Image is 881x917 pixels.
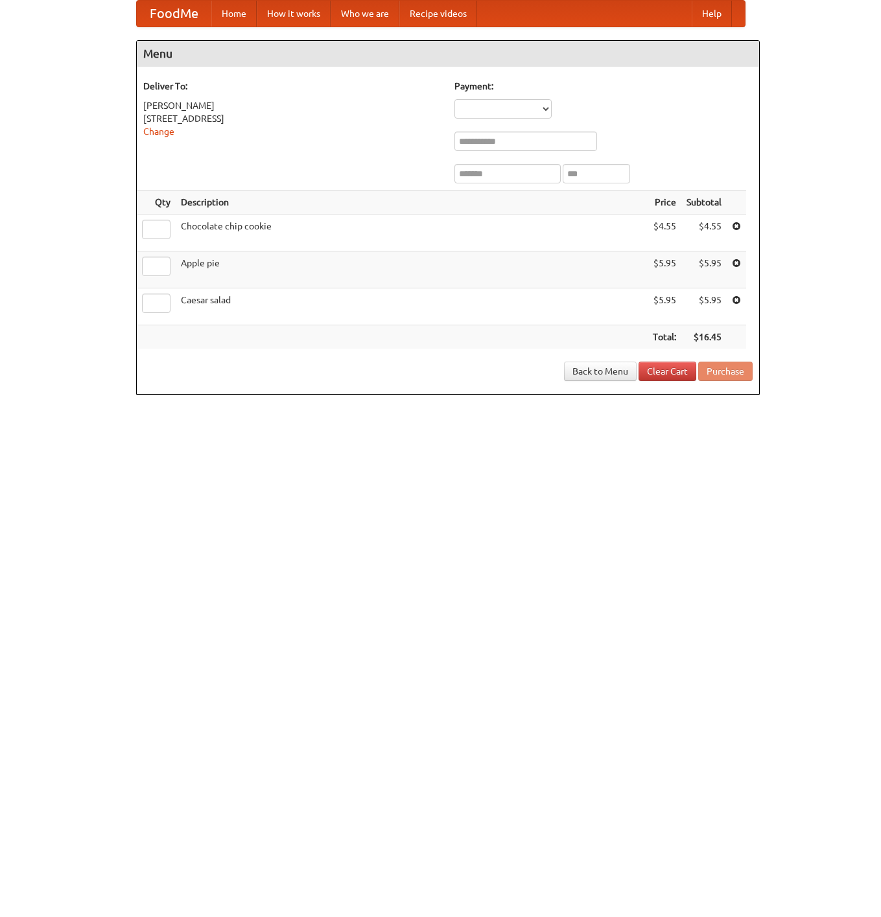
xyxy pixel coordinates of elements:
[331,1,399,27] a: Who we are
[143,80,441,93] h5: Deliver To:
[143,99,441,112] div: [PERSON_NAME]
[564,362,637,381] a: Back to Menu
[176,288,648,325] td: Caesar salad
[137,41,759,67] h4: Menu
[681,325,727,349] th: $16.45
[176,251,648,288] td: Apple pie
[648,215,681,251] td: $4.55
[176,191,648,215] th: Description
[692,1,732,27] a: Help
[211,1,257,27] a: Home
[648,325,681,349] th: Total:
[681,215,727,251] td: $4.55
[648,191,681,215] th: Price
[681,251,727,288] td: $5.95
[399,1,477,27] a: Recipe videos
[454,80,753,93] h5: Payment:
[648,288,681,325] td: $5.95
[681,288,727,325] td: $5.95
[143,126,174,137] a: Change
[639,362,696,381] a: Clear Cart
[143,112,441,125] div: [STREET_ADDRESS]
[681,191,727,215] th: Subtotal
[176,215,648,251] td: Chocolate chip cookie
[648,251,681,288] td: $5.95
[698,362,753,381] button: Purchase
[137,1,211,27] a: FoodMe
[137,191,176,215] th: Qty
[257,1,331,27] a: How it works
